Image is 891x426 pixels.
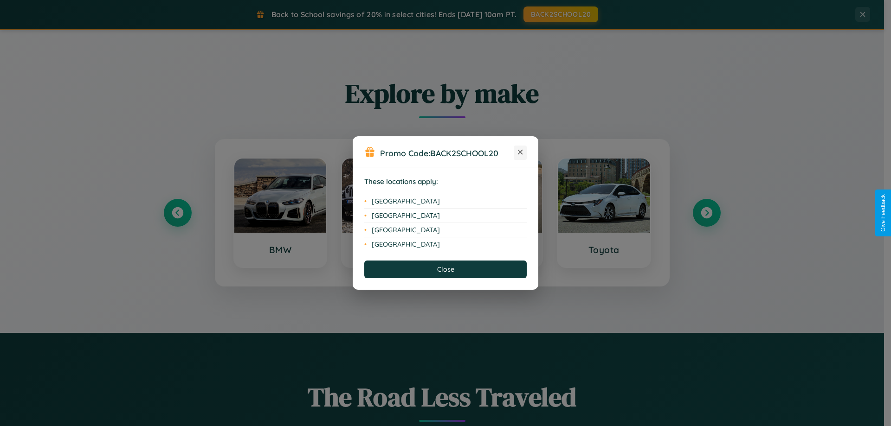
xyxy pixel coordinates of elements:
[364,261,527,278] button: Close
[364,237,527,251] li: [GEOGRAPHIC_DATA]
[364,194,527,209] li: [GEOGRAPHIC_DATA]
[364,177,438,186] strong: These locations apply:
[880,194,886,232] div: Give Feedback
[364,223,527,237] li: [GEOGRAPHIC_DATA]
[364,209,527,223] li: [GEOGRAPHIC_DATA]
[380,148,514,158] h3: Promo Code:
[430,148,498,158] b: BACK2SCHOOL20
